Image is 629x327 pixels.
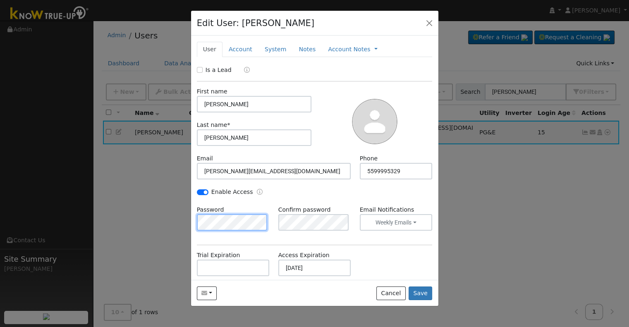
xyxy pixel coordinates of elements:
label: Is a Lead [206,66,232,74]
label: Email [197,154,213,163]
h4: Edit User: [PERSON_NAME] [197,17,315,30]
label: First name [197,87,227,96]
label: Email Notifications [360,205,433,214]
a: Notes [292,42,322,57]
a: Lead [238,66,250,75]
button: Weekly Emails [360,214,433,231]
span: Required [227,122,230,128]
label: Access Expiration [278,251,330,260]
label: Phone [360,154,378,163]
a: Account [222,42,258,57]
a: System [258,42,293,57]
button: Save [409,286,433,301]
input: Is a Lead [197,67,203,73]
label: Last name [197,121,230,129]
button: Cancel [376,286,406,301]
label: Enable Access [211,188,253,196]
button: kevin@mylifebridge.org [197,286,217,301]
label: Password [197,205,224,214]
label: Trial Expiration [197,251,240,260]
label: Confirm password [278,205,331,214]
a: User [197,42,222,57]
a: Enable Access [257,188,263,197]
a: Account Notes [328,45,370,54]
